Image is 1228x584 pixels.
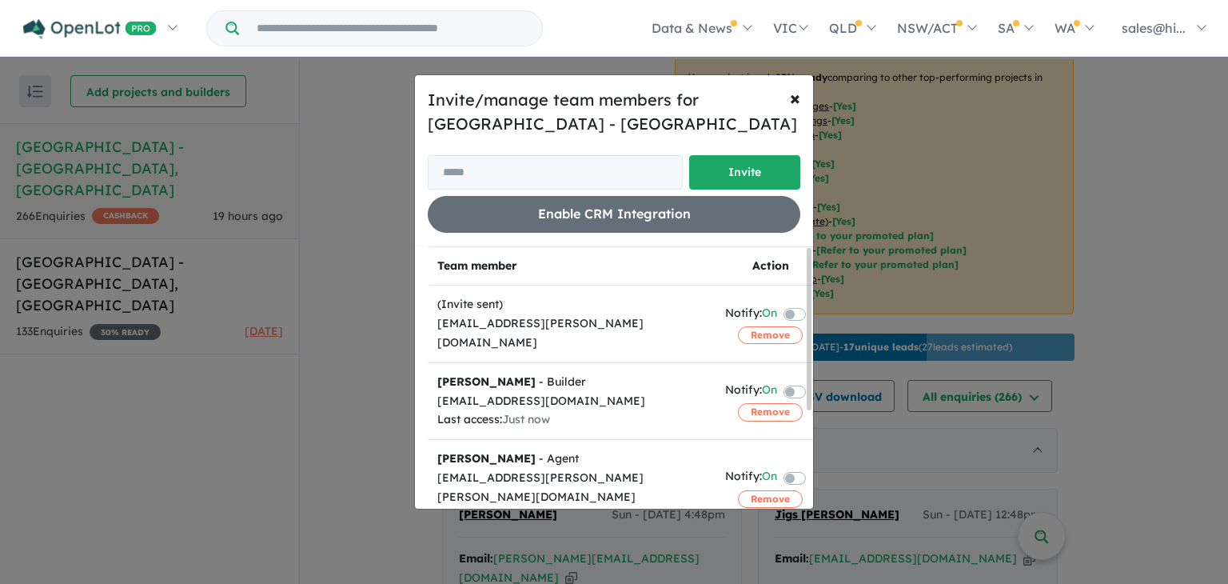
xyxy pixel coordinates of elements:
span: On [762,467,777,489]
div: Last access: [437,507,706,526]
button: Remove [738,326,803,344]
span: sales@hi... [1122,20,1186,36]
button: Remove [738,490,803,508]
th: Action [716,246,825,286]
span: × [790,86,800,110]
button: Enable CRM Integration [428,196,800,232]
div: Notify: [725,304,777,326]
button: Invite [689,155,800,190]
div: [EMAIL_ADDRESS][PERSON_NAME][DOMAIN_NAME] [437,314,706,353]
h5: Invite/manage team members for [GEOGRAPHIC_DATA] - [GEOGRAPHIC_DATA] [428,88,800,136]
div: Notify: [725,381,777,402]
div: Last access: [437,410,706,430]
div: - Builder [437,373,706,392]
input: Try estate name, suburb, builder or developer [242,11,539,46]
strong: [PERSON_NAME] [437,374,536,389]
div: [EMAIL_ADDRESS][DOMAIN_NAME] [437,392,706,411]
img: Openlot PRO Logo White [23,19,157,39]
span: On [762,381,777,402]
div: - Agent [437,450,706,469]
strong: [PERSON_NAME] [437,451,536,466]
div: Notify: [725,467,777,489]
div: [EMAIL_ADDRESS][PERSON_NAME][PERSON_NAME][DOMAIN_NAME] [437,469,706,507]
button: Remove [738,403,803,421]
div: (Invite sent) [437,295,706,314]
span: On [762,304,777,326]
span: Just now [502,412,550,426]
span: 1 minute ago [502,509,572,523]
th: Team member [428,246,716,286]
